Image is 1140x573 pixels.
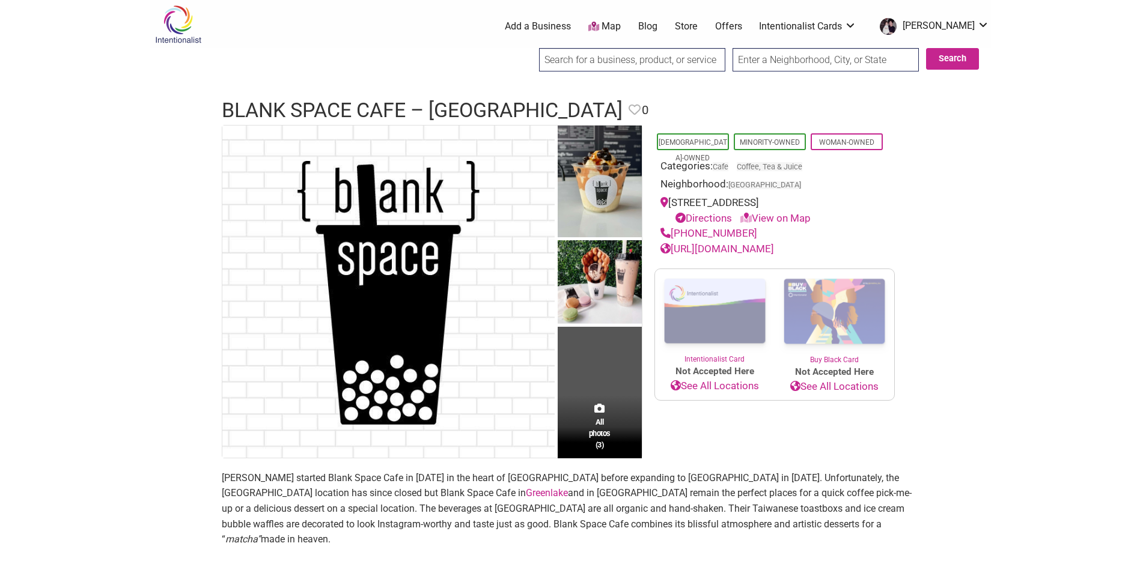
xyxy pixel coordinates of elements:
a: Cafe [713,162,728,171]
img: Blank Space Cafe [222,126,555,458]
img: Blank Space Cafe [558,240,642,327]
button: Search [926,48,979,70]
span: All photos (3) [589,416,611,450]
h1: Blank Space Cafe – [GEOGRAPHIC_DATA] [222,96,623,125]
a: Minority-Owned [740,138,800,147]
div: Categories: [660,159,889,177]
span: [GEOGRAPHIC_DATA] [728,181,801,189]
a: See All Locations [775,379,894,395]
p: [PERSON_NAME] started Blank Space Cafe in [DATE] in the heart of [GEOGRAPHIC_DATA] before expandi... [222,470,919,547]
a: Store [675,20,698,33]
span: Not Accepted Here [655,365,775,378]
a: [DEMOGRAPHIC_DATA]-Owned [659,138,727,162]
img: Intentionalist Card [655,269,775,354]
a: Greenlake [526,487,568,499]
a: Directions [675,212,732,224]
a: View on Map [740,212,811,224]
a: Offers [715,20,742,33]
a: Map [588,20,621,34]
a: Intentionalist Card [655,269,775,365]
a: Woman-Owned [819,138,874,147]
a: Add a Business [505,20,571,33]
li: Wendy-Kato [874,16,989,37]
div: [STREET_ADDRESS] [660,195,889,226]
a: Coffee, Tea & Juice [737,162,802,171]
a: Blog [638,20,657,33]
span: 0 [642,101,648,120]
div: Neighborhood: [660,177,889,195]
img: Intentionalist [150,5,207,44]
em: matcha” [225,533,261,545]
a: [PERSON_NAME] [874,16,989,37]
img: Buy Black Card [775,269,894,354]
a: Buy Black Card [775,269,894,365]
a: [PHONE_NUMBER] [660,227,757,239]
a: Intentionalist Cards [759,20,856,33]
img: Blank Space Cafe [558,126,642,240]
a: [URL][DOMAIN_NAME] [660,243,774,255]
input: Enter a Neighborhood, City, or State [733,48,919,71]
i: Favorite [629,104,641,116]
span: Not Accepted Here [775,365,894,379]
input: Search for a business, product, or service [539,48,725,71]
a: See All Locations [655,378,775,394]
